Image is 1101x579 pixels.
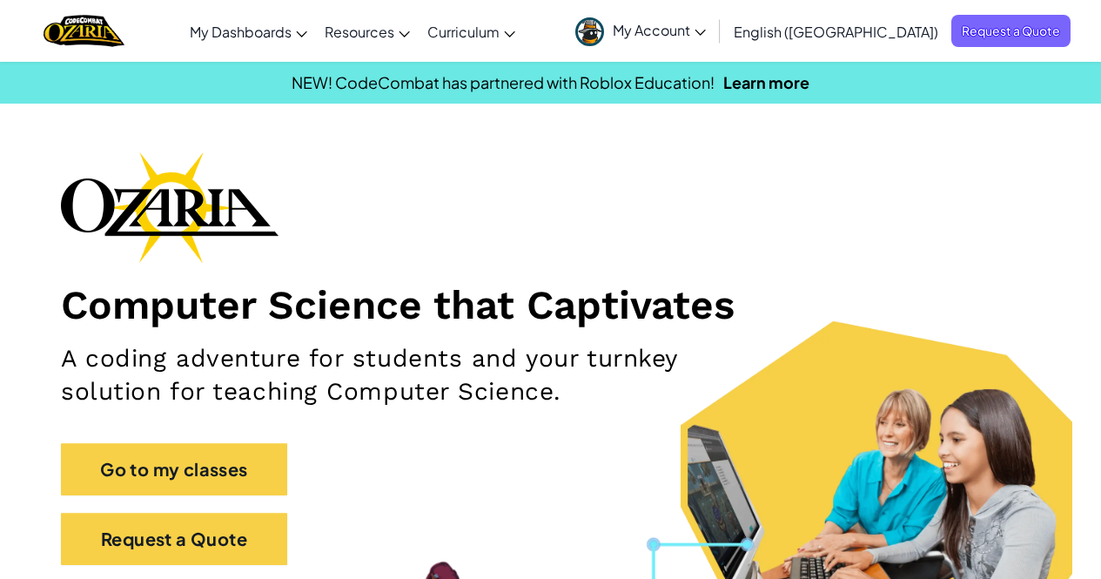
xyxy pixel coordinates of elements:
span: My Dashboards [190,23,292,41]
h2: A coding adventure for students and your turnkey solution for teaching Computer Science. [61,342,717,408]
span: NEW! CodeCombat has partnered with Roblox Education! [292,72,715,92]
a: My Account [567,3,715,58]
a: My Dashboards [181,8,316,55]
a: Request a Quote [951,15,1071,47]
a: Curriculum [419,8,524,55]
a: Learn more [723,72,809,92]
span: English ([GEOGRAPHIC_DATA]) [734,23,938,41]
a: Resources [316,8,419,55]
img: Home [44,13,124,49]
span: My Account [613,21,706,39]
h1: Computer Science that Captivates [61,280,1040,329]
a: English ([GEOGRAPHIC_DATA]) [725,8,947,55]
a: Ozaria by CodeCombat logo [44,13,124,49]
img: Ozaria branding logo [61,151,279,263]
a: Go to my classes [61,443,287,495]
span: Resources [325,23,394,41]
span: Curriculum [427,23,500,41]
img: avatar [575,17,604,46]
a: Request a Quote [61,513,287,565]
